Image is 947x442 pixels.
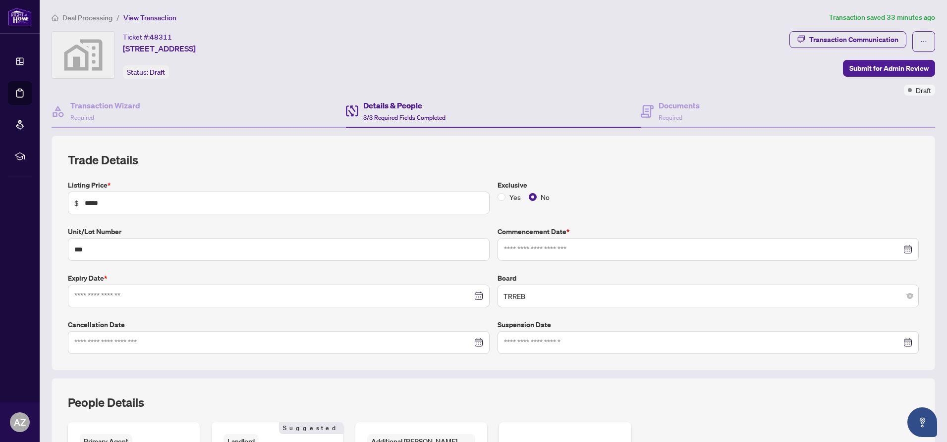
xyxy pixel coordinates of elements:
[809,32,898,48] div: Transaction Communication
[70,114,94,121] span: Required
[123,65,169,79] div: Status:
[789,31,906,48] button: Transaction Communication
[907,293,913,299] span: close-circle
[363,114,446,121] span: 3/3 Required Fields Completed
[68,394,144,410] h2: People Details
[123,13,176,22] span: View Transaction
[150,33,172,42] span: 48311
[498,226,919,237] label: Commencement Date
[116,12,119,23] li: /
[849,60,929,76] span: Submit for Admin Review
[659,114,682,121] span: Required
[659,99,700,111] h4: Documents
[68,273,490,284] label: Expiry Date
[123,31,172,43] div: Ticket #:
[920,38,927,45] span: ellipsis
[68,152,919,168] h2: Trade Details
[52,14,58,21] span: home
[70,99,140,111] h4: Transaction Wizard
[505,192,525,202] span: Yes
[907,407,937,437] button: Open asap
[68,226,490,237] label: Unit/Lot Number
[68,319,490,330] label: Cancellation Date
[503,287,913,305] span: TRREB
[843,60,935,77] button: Submit for Admin Review
[150,68,165,77] span: Draft
[537,192,554,202] span: No
[52,32,114,78] img: svg%3e
[829,12,935,23] article: Transaction saved 33 minutes ago
[8,7,32,26] img: logo
[498,319,919,330] label: Suspension Date
[363,99,446,111] h4: Details & People
[62,13,112,22] span: Deal Processing
[14,415,26,429] span: AZ
[498,273,919,284] label: Board
[279,422,343,434] span: Suggested
[498,180,919,191] label: Exclusive
[916,85,931,96] span: Draft
[123,43,196,54] span: [STREET_ADDRESS]
[74,197,79,208] span: $
[68,180,490,191] label: Listing Price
